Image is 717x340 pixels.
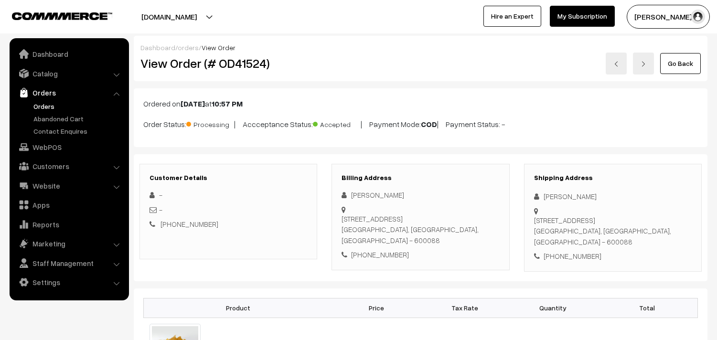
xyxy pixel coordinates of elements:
[12,255,126,272] a: Staff Management
[313,117,361,129] span: Accepted
[181,99,205,108] b: [DATE]
[627,5,710,29] button: [PERSON_NAME] s…
[12,10,96,21] a: COMMMERCE
[12,158,126,175] a: Customers
[534,251,692,262] div: [PHONE_NUMBER]
[143,98,698,109] p: Ordered on at
[12,138,126,156] a: WebPOS
[597,298,698,318] th: Total
[342,190,499,201] div: [PERSON_NAME]
[12,84,126,101] a: Orders
[31,101,126,111] a: Orders
[150,190,307,201] div: -
[342,213,499,246] div: [STREET_ADDRESS] [GEOGRAPHIC_DATA], [GEOGRAPHIC_DATA], [GEOGRAPHIC_DATA] - 600088
[186,117,234,129] span: Processing
[140,42,701,53] div: / /
[534,215,692,247] div: [STREET_ADDRESS] [GEOGRAPHIC_DATA], [GEOGRAPHIC_DATA], [GEOGRAPHIC_DATA] - 600088
[140,56,318,71] h2: View Order (# OD41524)
[178,43,199,52] a: orders
[332,298,421,318] th: Price
[509,298,597,318] th: Quantity
[31,114,126,124] a: Abandoned Cart
[144,298,332,318] th: Product
[12,196,126,213] a: Apps
[12,45,126,63] a: Dashboard
[342,249,499,260] div: [PHONE_NUMBER]
[342,174,499,182] h3: Billing Address
[140,43,175,52] a: Dashboard
[641,61,646,67] img: right-arrow.png
[421,119,437,129] b: COD
[12,235,126,252] a: Marketing
[31,126,126,136] a: Contact Enquires
[150,174,307,182] h3: Customer Details
[12,274,126,291] a: Settings
[202,43,235,52] span: View Order
[420,298,509,318] th: Tax Rate
[534,174,692,182] h3: Shipping Address
[161,220,218,228] a: [PHONE_NUMBER]
[613,61,619,67] img: left-arrow.png
[691,10,705,24] img: user
[660,53,701,74] a: Go Back
[150,204,307,215] div: -
[143,117,698,130] p: Order Status: | Accceptance Status: | Payment Mode: | Payment Status: -
[534,191,692,202] div: [PERSON_NAME]
[550,6,615,27] a: My Subscription
[12,65,126,82] a: Catalog
[12,216,126,233] a: Reports
[12,12,112,20] img: COMMMERCE
[212,99,243,108] b: 10:57 PM
[483,6,541,27] a: Hire an Expert
[12,177,126,194] a: Website
[108,5,230,29] button: [DOMAIN_NAME]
